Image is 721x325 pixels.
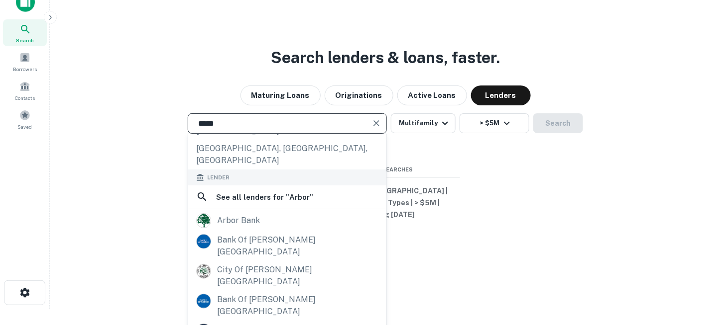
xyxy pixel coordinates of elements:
span: Lender [207,173,230,182]
img: picture [197,264,211,278]
span: Search [16,36,34,44]
button: > $5M [460,113,529,133]
button: Originations [325,85,393,105]
a: bank of [PERSON_NAME][GEOGRAPHIC_DATA] [188,291,386,321]
a: arbor bank [188,210,386,231]
img: picture [197,294,211,308]
button: Lenders [471,85,531,105]
a: Saved [3,106,47,133]
span: Contacts [15,94,35,102]
a: Contacts [3,77,47,104]
button: Clear [369,116,383,130]
img: picture [197,235,211,248]
a: bank of [PERSON_NAME][GEOGRAPHIC_DATA] [188,231,386,261]
button: Multifamily [391,113,456,133]
span: Borrowers [13,65,37,73]
div: bank of [PERSON_NAME][GEOGRAPHIC_DATA] [217,234,378,258]
div: arbor bank [217,213,260,228]
a: Borrowers [3,48,47,75]
span: Saved [18,123,32,131]
img: picture [197,214,211,228]
button: Active Loans [397,85,467,105]
a: city of [PERSON_NAME][GEOGRAPHIC_DATA] [188,261,386,291]
div: city of [PERSON_NAME][GEOGRAPHIC_DATA] [217,264,378,288]
div: [GEOGRAPHIC_DATA], [GEOGRAPHIC_DATA], [GEOGRAPHIC_DATA] [188,140,386,169]
h3: Search lenders & loans, faster. [271,46,500,70]
button: Maturing Loans [240,85,321,105]
iframe: Chat Widget [671,245,721,293]
a: Search [3,19,47,46]
div: bank of [PERSON_NAME][GEOGRAPHIC_DATA] [217,294,378,318]
h6: See all lenders for " Arbor " [216,191,313,203]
